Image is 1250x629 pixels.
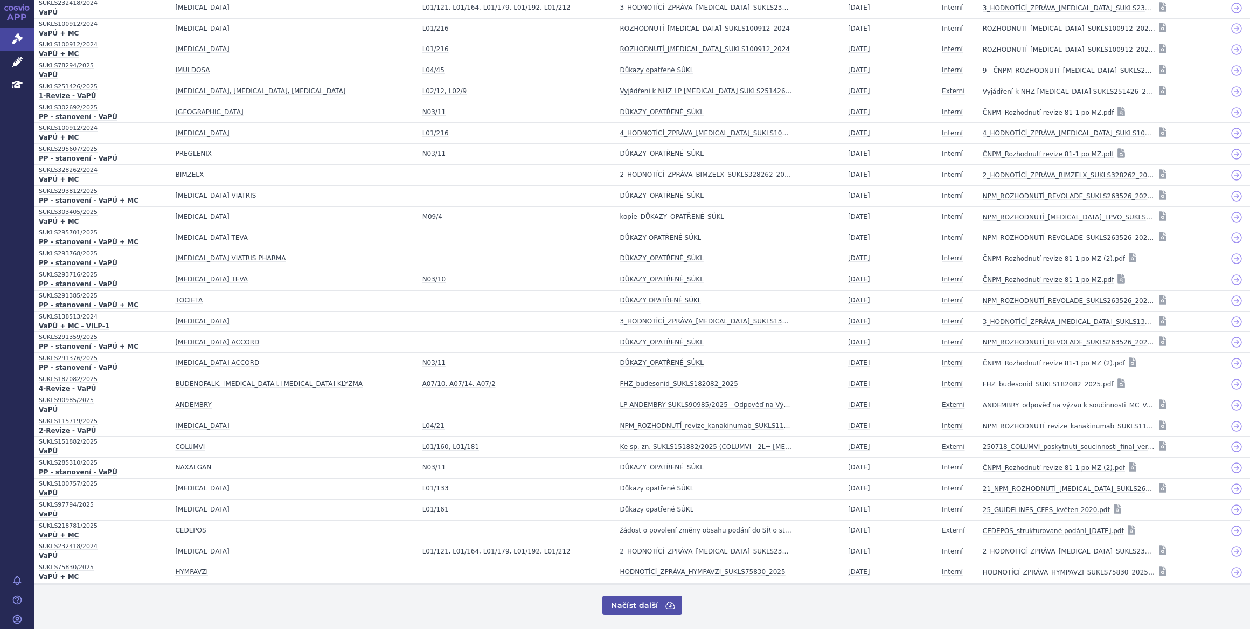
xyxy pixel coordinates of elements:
[848,254,870,262] span: [DATE]
[39,165,166,175] a: SUKLS328262/2024
[983,293,1155,308] a: NPM_ROZHODNUTÍ_REVOLADE_SUKLS263526_2022.pdf
[620,335,703,350] a: DŮKAZY_OPATŘENÉ_SÚKL
[422,210,442,225] a: M09/4
[39,60,166,71] a: SUKLS78294/2025
[848,234,870,241] span: [DATE]
[422,87,467,95] span: L02/12, L02/9
[848,422,870,430] span: [DATE]
[848,1,870,16] a: [DATE]
[983,251,1125,266] a: ČNPM_Rozhodnutí revize 81-1 po MZ (2).pdf
[620,1,792,16] a: 3_HODNOTÍCÍ_ZPRÁVA_[MEDICAL_DATA]_SUKLS232418_2024
[39,322,166,332] strong: VaPÚ + MC - VILP-1
[848,356,870,371] a: [DATE]
[39,144,166,154] span: SUKLS295607/2025
[175,189,256,204] a: [MEDICAL_DATA] VIATRIS
[175,251,286,266] a: [MEDICAL_DATA] VIATRIS PHARMA
[39,102,166,113] a: SUKLS302692/2025
[620,170,792,181] strong: 2_HODNOTÍCÍ_ZPRÁVA_BIMZELX_SUKLS328262_2024
[175,293,203,308] a: TOCIETA
[39,113,166,123] a: PP - stanovení - VaPÚ
[422,25,449,32] span: L01/216
[39,92,166,102] strong: 1-Revize - VaPÚ
[983,230,1155,245] a: NPM_ROZHODNUTÍ_REVOLADE_SUKLS263526_2022.pdf
[620,149,703,160] strong: DŮKAZY_OPATŘENÉ_SÚKL
[175,398,212,413] a: ANDEMBRY
[942,150,963,157] span: Interní
[39,71,166,81] strong: VaPÚ
[983,168,1155,183] a: 2_HODNOTÍCÍ_ZPRÁVA_BIMZELX_SUKLS328262_2024.pdf
[620,189,703,204] a: DŮKAZY_OPATŘENÉ_SÚKL
[39,301,166,311] a: PP - stanovení - VaPÚ + MC
[942,66,963,74] span: Interní
[942,422,963,430] span: Interní
[39,374,166,384] span: SUKLS182082/2025
[848,251,870,266] a: [DATE]
[942,1,963,16] a: Interní
[848,42,870,57] a: [DATE]
[942,234,963,241] span: Interní
[942,84,964,99] a: Externí
[620,105,703,120] a: DŮKAZY_OPATŘENÉ_SÚKL
[175,105,243,120] a: [GEOGRAPHIC_DATA]
[39,259,166,269] a: PP - stanovení - VaPÚ
[848,4,870,11] span: [DATE]
[848,129,870,137] span: [DATE]
[620,128,792,139] strong: 4_HODNOTÍCÍ_ZPRÁVA_[MEDICAL_DATA]_SUKLS100912_2024
[175,338,259,346] span: ELTROMBOPAG ACCORD
[983,335,1155,350] a: NPM_ROZHODNUTÍ_REVOLADE_SUKLS263526_2022.pdf
[620,295,701,306] strong: DŮKAZY OPATŘENÉ SÚKL
[422,63,445,78] a: L04/45
[422,359,446,367] span: N03/11
[39,39,166,50] span: SUKLS100912/2024
[942,87,964,95] span: Externí
[422,147,446,162] a: N03/11
[983,105,1114,120] a: ČNPM_Rozhodnutí revize 81-1 po MZ.pdf
[848,150,870,157] span: [DATE]
[175,171,204,178] span: BIMZELX
[39,342,166,352] strong: PP - stanovení - VaPÚ + MC
[175,317,229,325] span: UPLIZNA
[175,42,229,57] a: [MEDICAL_DATA]
[620,272,703,287] a: DŮKAZY_OPATŘENÉ_SÚKL
[942,45,963,53] span: Interní
[175,314,229,329] a: [MEDICAL_DATA]
[848,147,870,162] a: [DATE]
[39,395,166,405] a: SUKLS90985/2025
[175,401,212,409] span: ANDEMBRY
[175,22,229,37] a: [MEDICAL_DATA]
[848,275,870,283] span: [DATE]
[983,63,1155,78] a: 9__ČNPM_ROZHODNUTÍ_[MEDICAL_DATA]_SUKLS209016_2019.pdf
[39,312,166,322] a: SUKLS138513/2024
[39,123,166,133] a: SUKLS100912/2024
[942,338,963,346] span: Interní
[175,272,248,287] a: [MEDICAL_DATA] TEVA
[175,66,210,74] span: IMULDOSA
[422,419,445,434] a: L04/21
[175,231,248,246] a: [MEDICAL_DATA] TEVA
[942,359,963,367] span: Interní
[422,422,445,430] span: L04/21
[39,154,166,164] a: PP - stanovení - VaPÚ
[620,65,693,76] strong: Důkazy opatřené SÚKL
[620,3,792,13] strong: 3_HODNOTÍCÍ_ZPRÁVA_[MEDICAL_DATA]_SUKLS232418_2024
[39,269,166,280] a: SUKLS293716/2025
[39,248,166,259] span: SUKLS293768/2025
[942,129,963,137] span: Interní
[983,398,1155,413] a: ANDEMBRY_odpověď na výzvu k součinnosti_MC_VaPÚ_[DATE]_VEŘEJNÉ.pdf
[175,380,363,388] span: BUDENOFALK, CORTIMENT, ENTOCORT KLYZMA
[620,316,792,327] strong: 3_HODNOTÍCÍ_ZPRÁVA_[MEDICAL_DATA]_SUKLS138513_2024
[942,314,963,329] a: Interní
[620,84,792,99] a: Vyjádřeni k NHZ LP [MEDICAL_DATA] SUKLS251426/2025
[422,126,449,141] a: L01/216
[39,405,166,416] a: VaPÚ
[422,275,446,283] span: N03/10
[175,234,248,241] span: ELTROMBOPAG TEVA
[620,210,724,225] a: kopie_DŮKAZY_OPATŘENÉ_SÚKL
[39,384,166,395] a: 4-Revize - VaPÚ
